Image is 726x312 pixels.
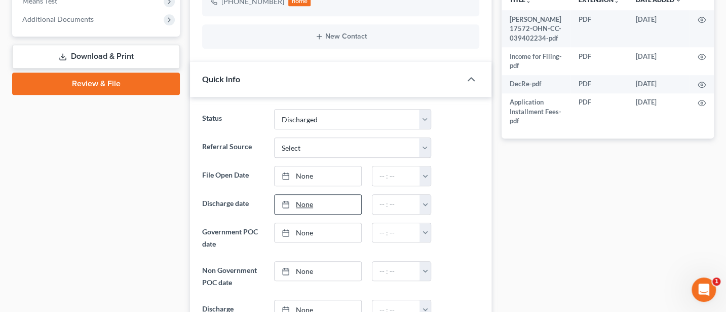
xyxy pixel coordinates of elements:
label: Government POC date [197,223,269,253]
label: File Open Date [197,166,269,186]
a: None [275,166,361,186]
a: None [275,195,361,214]
td: Application Installment Fees-pdf [502,93,570,130]
button: New Contact [210,32,471,41]
td: [DATE] [628,10,690,47]
span: 1 [712,278,720,286]
td: Income for Filing-pdf [502,47,570,75]
td: PDF [570,10,628,47]
input: -- : -- [372,195,421,214]
td: DecRe-pdf [502,75,570,93]
input: -- : -- [372,262,421,281]
a: None [275,262,361,281]
td: [DATE] [628,75,690,93]
td: [DATE] [628,93,690,130]
span: Additional Documents [22,15,94,23]
td: PDF [570,75,628,93]
a: Review & File [12,73,180,95]
label: Status [197,109,269,129]
iframe: Intercom live chat [692,278,716,302]
input: -- : -- [372,223,421,242]
span: Quick Info [202,74,240,84]
a: None [275,223,361,242]
td: PDF [570,47,628,75]
label: Non Government POC date [197,261,269,292]
a: Download & Print [12,45,180,68]
td: [PERSON_NAME] 17572-OHN-CC-039402234-pdf [502,10,570,47]
label: Discharge date [197,194,269,215]
td: [DATE] [628,47,690,75]
td: PDF [570,93,628,130]
input: -- : -- [372,166,421,186]
label: Referral Source [197,137,269,158]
